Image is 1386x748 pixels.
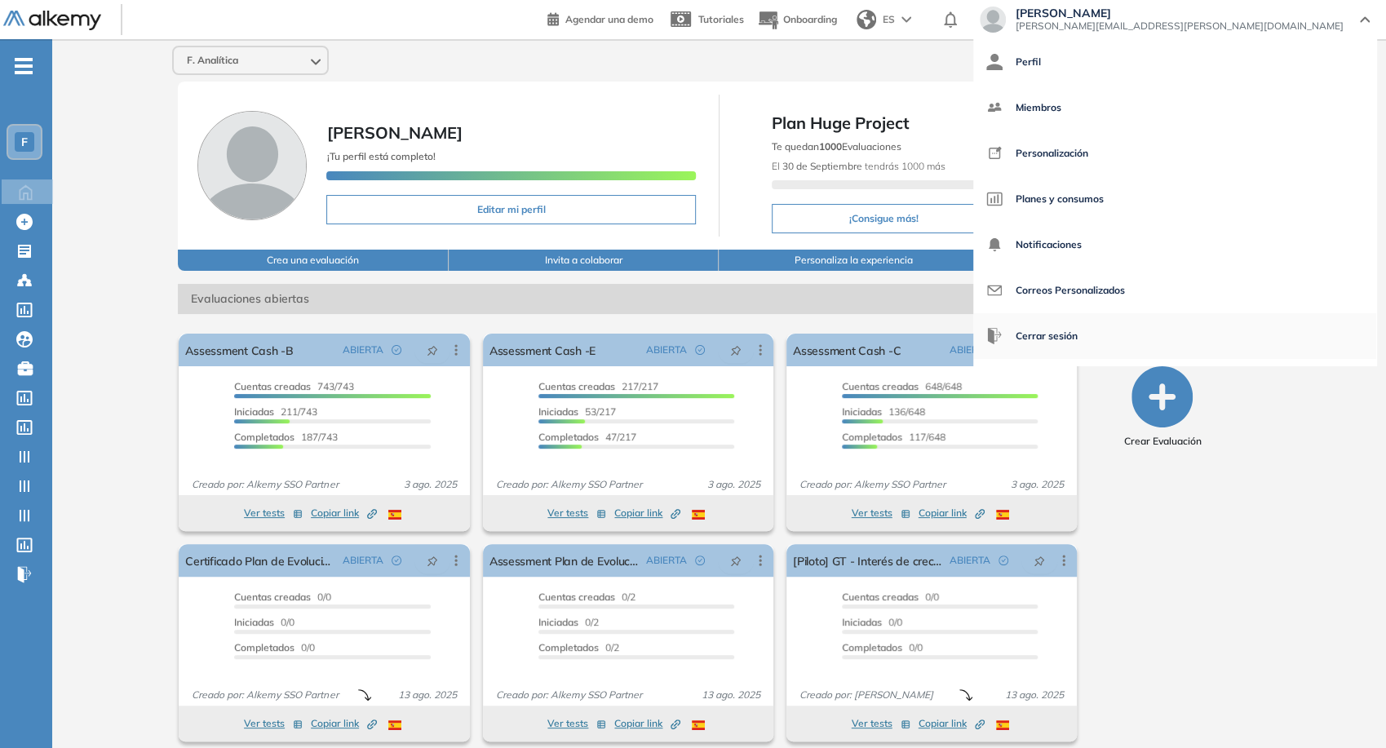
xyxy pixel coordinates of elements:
[986,88,1363,127] a: Miembros
[392,688,463,702] span: 13 ago. 2025
[538,431,599,443] span: Completados
[950,553,990,568] span: ABIERTA
[772,140,901,153] span: Te quedan Evaluaciones
[986,54,1003,70] img: icon
[178,284,990,314] span: Evaluaciones abiertas
[698,13,744,25] span: Tutoriales
[185,334,293,366] a: Assessment Cash -B
[185,688,344,702] span: Creado por: Alkemy SSO Partner
[326,150,435,162] span: ¡Tu perfil está completo!
[547,8,653,28] a: Agendar una demo
[692,510,705,520] img: ESP
[392,555,401,565] span: check-circle
[388,720,401,730] img: ESP
[999,688,1070,702] span: 13 ago. 2025
[1016,225,1082,264] span: Notificaciones
[1004,477,1070,492] span: 3 ago. 2025
[719,250,990,271] button: Personaliza la experiencia
[311,716,377,731] span: Copiar link
[3,11,101,31] img: Logo
[919,506,985,520] span: Copiar link
[538,380,658,392] span: 217/217
[772,111,1238,135] span: Plan Huge Project
[234,591,331,603] span: 0/0
[1034,554,1045,567] span: pushpin
[547,503,606,523] button: Ver tests
[234,641,294,653] span: Completados
[547,714,606,733] button: Ver tests
[1016,179,1104,219] span: Planes y consumos
[538,616,578,628] span: Iniciadas
[538,405,616,418] span: 53/217
[234,616,274,628] span: Iniciadas
[1016,42,1041,82] span: Perfil
[986,191,1003,207] img: icon
[1016,134,1088,173] span: Personalización
[996,720,1009,730] img: ESP
[21,135,28,148] span: F
[234,591,311,603] span: Cuentas creadas
[234,431,338,443] span: 187/743
[793,477,952,492] span: Creado por: Alkemy SSO Partner
[986,179,1363,219] a: Planes y consumos
[187,54,238,67] span: F. Analítica
[489,477,649,492] span: Creado por: Alkemy SSO Partner
[692,720,705,730] img: ESP
[234,380,354,392] span: 743/743
[986,271,1363,310] a: Correos Personalizados
[414,547,450,573] button: pushpin
[1016,316,1078,356] span: Cerrar sesión
[793,544,943,577] a: [Piloto] GT - Interés de crecimiento
[730,554,742,567] span: pushpin
[326,122,462,143] span: [PERSON_NAME]
[234,431,294,443] span: Completados
[614,503,680,523] button: Copiar link
[986,145,1003,162] img: icon
[414,337,450,363] button: pushpin
[427,343,438,356] span: pushpin
[842,641,902,653] span: Completados
[234,641,315,653] span: 0/0
[842,431,945,443] span: 117/648
[234,405,317,418] span: 211/743
[842,616,902,628] span: 0/0
[718,337,754,363] button: pushpin
[986,316,1078,356] button: Cerrar sesión
[538,641,619,653] span: 0/2
[695,555,705,565] span: check-circle
[1123,366,1201,449] button: Crear Evaluación
[392,345,401,355] span: check-circle
[852,503,910,523] button: Ver tests
[950,343,990,357] span: ABIERTA
[857,10,876,29] img: world
[842,405,925,418] span: 136/648
[919,503,985,523] button: Copiar link
[538,591,615,603] span: Cuentas creadas
[489,544,640,577] a: Assessment Plan de Evolución Profesional
[1021,547,1057,573] button: pushpin
[986,237,1003,253] img: icon
[234,380,311,392] span: Cuentas creadas
[1123,434,1201,449] span: Crear Evaluación
[819,140,842,153] b: 1000
[311,503,377,523] button: Copiar link
[718,547,754,573] button: pushpin
[538,616,599,628] span: 0/2
[538,591,635,603] span: 0/2
[772,160,945,172] span: El tendrás 1000 más
[343,553,383,568] span: ABIERTA
[757,2,837,38] button: Onboarding
[311,506,377,520] span: Copiar link
[999,555,1008,565] span: check-circle
[842,405,882,418] span: Iniciadas
[782,160,862,172] b: 30 de Septiembre
[986,42,1363,82] a: Perfil
[234,616,294,628] span: 0/0
[772,204,996,233] button: ¡Consigue más!
[901,16,911,23] img: arrow
[1016,88,1061,127] span: Miembros
[538,641,599,653] span: Completados
[489,688,649,702] span: Creado por: Alkemy SSO Partner
[1016,7,1344,20] span: [PERSON_NAME]
[842,380,962,392] span: 648/648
